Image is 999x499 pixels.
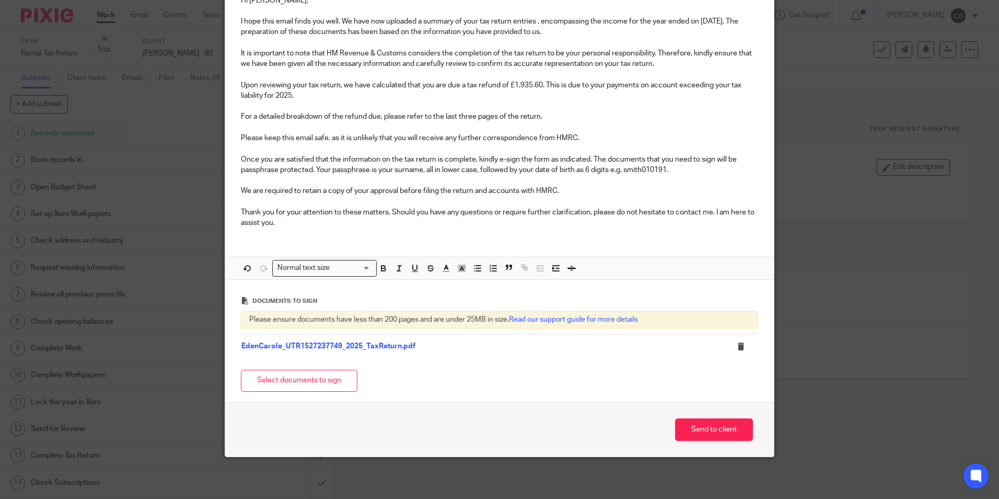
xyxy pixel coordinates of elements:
span: Documents to sign [252,298,317,304]
input: Search for option [333,263,370,274]
p: We are required to retain a copy of your approval before filing the return and accounts with HMRC. [241,186,758,196]
a: EdenCarole_UTR1527237749_2025_TaxReturn.pdf [241,343,415,350]
p: For a detailed breakdown of the refund due, please refer to the last three pages of the return. [241,111,758,122]
button: Send to client [675,418,753,441]
div: Search for option [272,260,377,276]
p: Once you are satisfied that the information on the tax return is complete, kindly e-sign the form... [241,154,758,176]
p: Thank you for your attention to these matters. Should you have any questions or require further c... [241,207,758,229]
p: Upon reviewing your tax return, we have calculated that you are due a tax refund of £1,935.60. Th... [241,80,758,101]
span: Normal text size [275,263,332,274]
button: Select documents to sign [241,370,357,392]
a: Read our support guide for more details [509,316,638,323]
div: Please ensure documents have less than 200 pages and are under 25MB in size. [241,311,758,328]
p: Please keep this email safe, as it is unlikely that you will receive any further correspondence f... [241,133,758,143]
